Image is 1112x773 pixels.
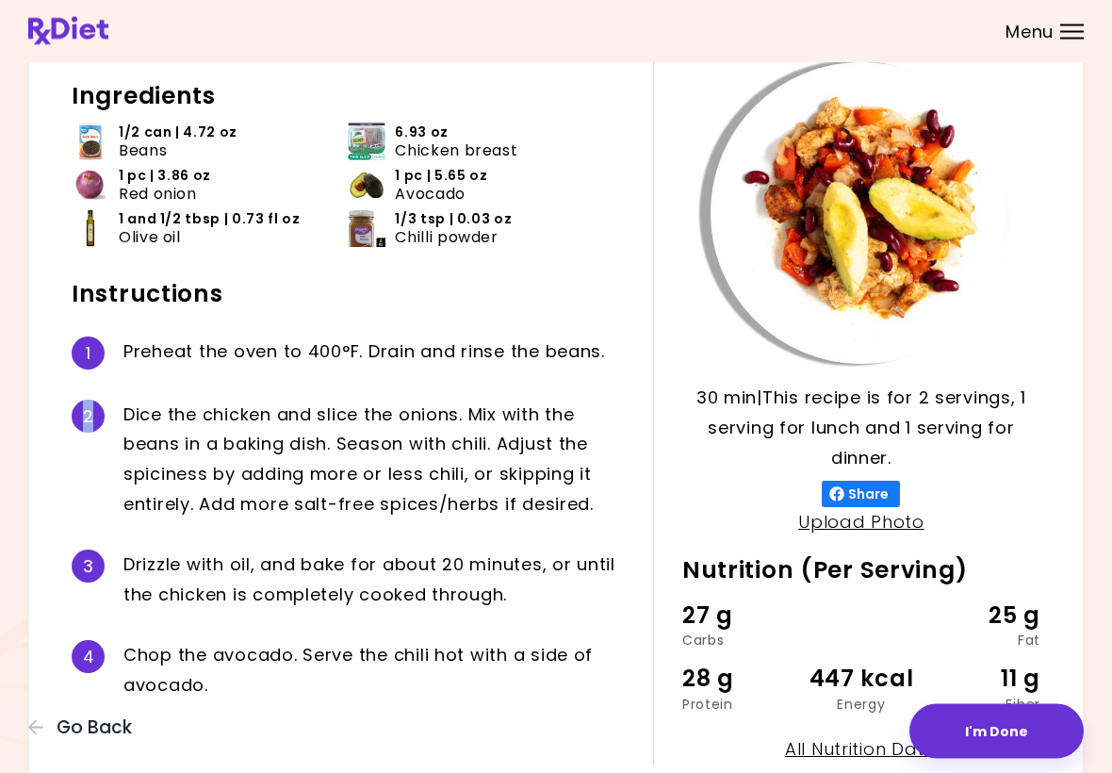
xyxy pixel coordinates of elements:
[909,704,1084,759] button: I'm Done
[119,168,211,186] span: 1 pc | 3.86 oz
[395,186,465,204] span: Avocado
[802,699,922,712] div: Energy
[72,551,105,584] div: 3
[119,142,167,160] span: Beans
[921,599,1040,634] div: 25 g
[802,662,922,698] div: 447 kcal
[119,124,237,142] span: 1/2 can | 4.72 oz
[921,662,1040,698] div: 11 g
[72,280,625,310] h2: Instructions
[72,401,105,434] div: 2
[682,556,1040,586] h2: Nutrition (Per Serving)
[28,717,141,738] button: Go Back
[844,487,892,502] span: Share
[1006,24,1054,41] span: Menu
[119,229,181,247] span: Olive oil
[123,401,625,520] div: D i c e t h e c h i c k e n a n d s l i c e t h e o n i o n s . M i x w i t h t h e b e a n s i n...
[123,551,625,611] div: D r i z z l e w i t h o i l , a n d b a k e f o r a b o u t 2 0 m i n u t e s , o r u n t i l t h...
[785,738,938,762] a: All Nutrition Data
[798,511,924,535] a: Upload Photo
[119,211,300,229] span: 1 and 1/2 tbsp | 0.73 fl oz
[395,229,498,247] span: Chilli powder
[682,699,802,712] div: Protein
[72,82,625,112] h2: Ingredients
[921,634,1040,648] div: Fat
[123,337,625,370] div: P r e h e a t t h e o v e n t o 4 0 0 ° F . D r a i n a n d r i n s e t h e b e a n s .
[395,124,448,142] span: 6.93 oz
[682,634,802,648] div: Carbs
[395,211,512,229] span: 1/3 tsp | 0.03 oz
[72,337,105,370] div: 1
[123,641,625,701] div: C h o p t h e a v o c a d o . S e r v e t h e c h i l i h o t w i t h a s i d e o f a v o c a d o .
[57,717,132,738] span: Go Back
[921,699,1040,712] div: Fiber
[682,662,802,698] div: 28 g
[119,186,197,204] span: Red onion
[28,17,108,45] img: RxDiet
[822,482,900,508] button: Share
[395,168,487,186] span: 1 pc | 5.65 oz
[682,599,802,634] div: 27 g
[682,384,1040,474] p: 30 min | This recipe is for 2 servings, 1 serving for lunch and 1 serving for dinner.
[395,142,517,160] span: Chicken breast
[72,641,105,674] div: 4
